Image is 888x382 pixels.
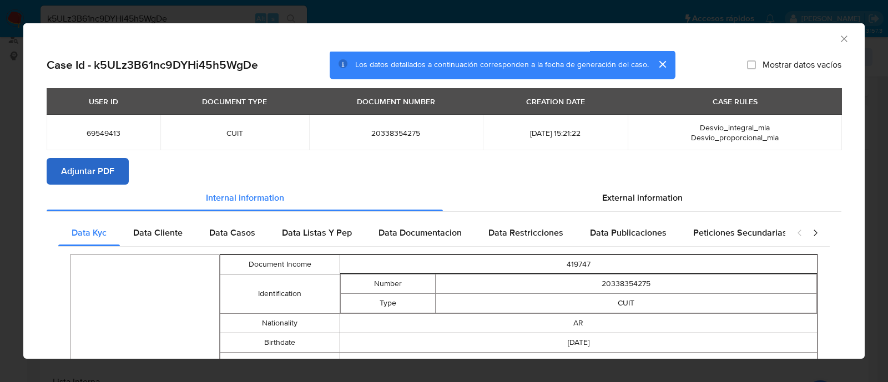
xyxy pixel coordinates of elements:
div: USER ID [82,92,125,111]
td: Nationality [220,314,340,333]
td: 419747 [340,353,818,372]
span: Data Casos [209,226,255,239]
span: Desvio_proporcional_mla [691,132,779,143]
span: Data Listas Y Pep [282,226,352,239]
span: [DATE] 15:21:22 [496,128,614,138]
h2: Case Id - k5ULz3B61nc9DYHi45h5WgDe [47,58,258,72]
span: Data Publicaciones [590,226,667,239]
div: DOCUMENT NUMBER [350,92,442,111]
div: CASE RULES [706,92,764,111]
span: Adjuntar PDF [61,159,114,184]
td: Identification [220,274,340,314]
td: 20338354275 [436,274,817,294]
div: closure-recommendation-modal [23,23,865,359]
td: Income [220,353,340,372]
div: Detailed info [47,185,841,211]
span: Data Documentacion [379,226,462,239]
td: Number [340,274,436,294]
td: AR [340,314,818,333]
span: Data Restricciones [488,226,563,239]
td: Birthdate [220,333,340,353]
button: Adjuntar PDF [47,158,129,185]
div: DOCUMENT TYPE [195,92,274,111]
button: Cerrar ventana [839,33,849,43]
span: External information [602,191,683,204]
button: cerrar [649,51,675,78]
span: Data Cliente [133,226,183,239]
span: CUIT [174,128,296,138]
div: CREATION DATE [519,92,592,111]
td: [DATE] [340,333,818,353]
span: 69549413 [60,128,147,138]
td: Document Income [220,255,340,274]
span: Internal information [206,191,284,204]
div: Detailed internal info [58,220,785,246]
span: 20338354275 [322,128,470,138]
span: Data Kyc [72,226,107,239]
span: Mostrar datos vacíos [763,59,841,70]
span: Los datos detallados a continuación corresponden a la fecha de generación del caso. [355,59,649,70]
td: Type [340,294,436,313]
input: Mostrar datos vacíos [747,60,756,69]
td: CUIT [436,294,817,313]
td: 419747 [340,255,818,274]
span: Desvio_integral_mla [700,122,770,133]
span: Peticiones Secundarias [693,226,787,239]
